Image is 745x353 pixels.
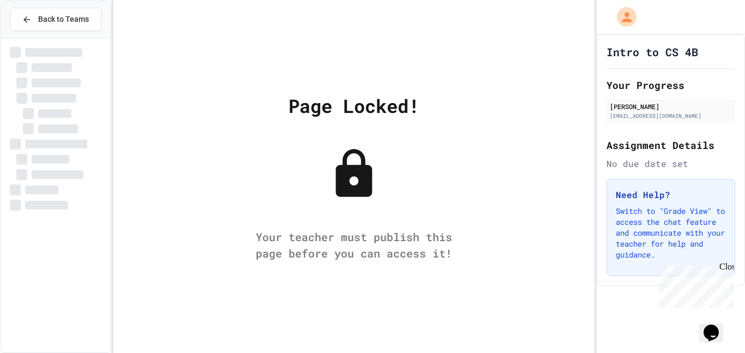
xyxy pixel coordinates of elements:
[610,101,732,111] div: [PERSON_NAME]
[10,8,101,31] button: Back to Teams
[289,92,419,119] div: Page Locked!
[4,4,75,69] div: Chat with us now!Close
[606,44,698,59] h1: Intro to CS 4B
[245,229,463,261] div: Your teacher must publish this page before you can access it!
[605,4,639,29] div: My Account
[616,206,726,260] p: Switch to "Grade View" to access the chat feature and communicate with your teacher for help and ...
[606,77,735,93] h2: Your Progress
[606,157,735,170] div: No due date set
[616,188,726,201] h3: Need Help?
[654,262,734,308] iframe: chat widget
[606,137,735,153] h2: Assignment Details
[699,309,734,342] iframe: chat widget
[610,112,732,120] div: [EMAIL_ADDRESS][DOMAIN_NAME]
[38,14,89,25] span: Back to Teams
